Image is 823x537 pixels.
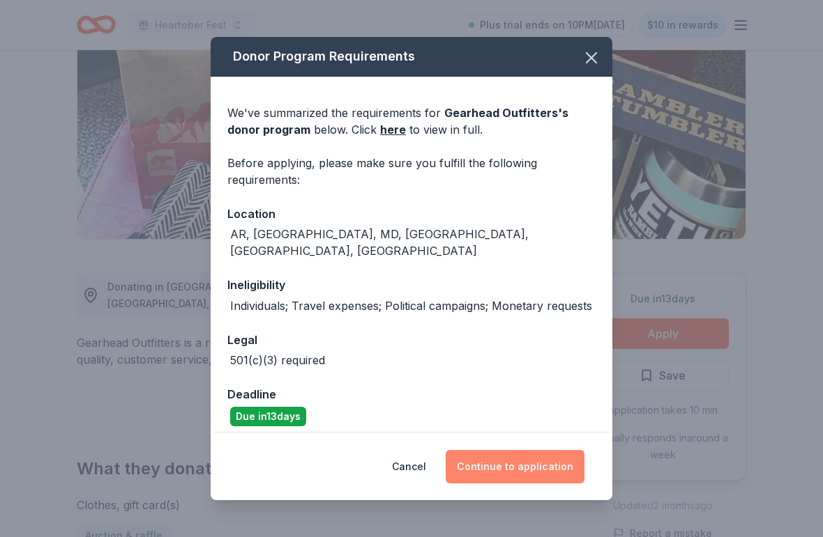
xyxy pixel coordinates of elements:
div: Deadline [227,385,596,403]
button: Cancel [392,450,426,483]
div: Donor Program Requirements [211,37,612,77]
div: Legal [227,331,596,349]
div: Before applying, please make sure you fulfill the following requirements: [227,155,596,188]
div: 501(c)(3) required [230,352,325,368]
a: here [380,121,406,138]
div: AR, [GEOGRAPHIC_DATA], MD, [GEOGRAPHIC_DATA], [GEOGRAPHIC_DATA], [GEOGRAPHIC_DATA] [230,226,596,259]
button: Continue to application [446,450,584,483]
div: Ineligibility [227,276,596,294]
div: We've summarized the requirements for below. Click to view in full. [227,104,596,138]
div: Location [227,205,596,223]
div: Individuals; Travel expenses; Political campaigns; Monetary requests [230,297,592,314]
div: Due in 13 days [230,407,306,426]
